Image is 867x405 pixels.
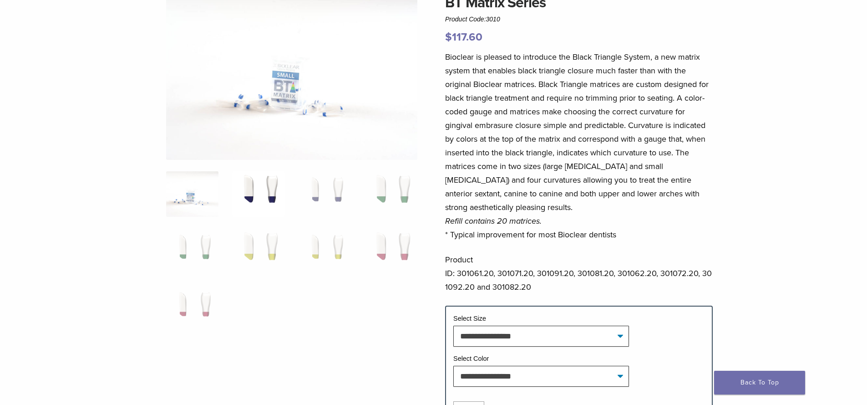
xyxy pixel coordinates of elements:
[365,171,417,217] img: BT Matrix Series - Image 4
[299,171,351,217] img: BT Matrix Series - Image 3
[714,371,805,395] a: Back To Top
[445,15,500,23] span: Product Code:
[365,229,417,274] img: BT Matrix Series - Image 8
[166,171,218,217] img: Anterior-Black-Triangle-Series-Matrices-324x324.jpg
[486,15,500,23] span: 3010
[166,229,218,274] img: BT Matrix Series - Image 5
[453,315,486,322] label: Select Size
[445,50,713,241] p: Bioclear is pleased to introduce the Black Triangle System, a new matrix system that enables blac...
[445,216,542,226] em: Refill contains 20 matrices.
[445,31,482,44] bdi: 117.60
[445,253,713,294] p: Product ID: 301061.20, 301071.20, 301091.20, 301081.20, 301062.20, 301072.20, 301092.20 and 30108...
[453,355,489,362] label: Select Color
[299,229,351,274] img: BT Matrix Series - Image 7
[445,31,452,44] span: $
[166,286,218,332] img: BT Matrix Series - Image 9
[232,229,284,274] img: BT Matrix Series - Image 6
[232,171,284,217] img: BT Matrix Series - Image 2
